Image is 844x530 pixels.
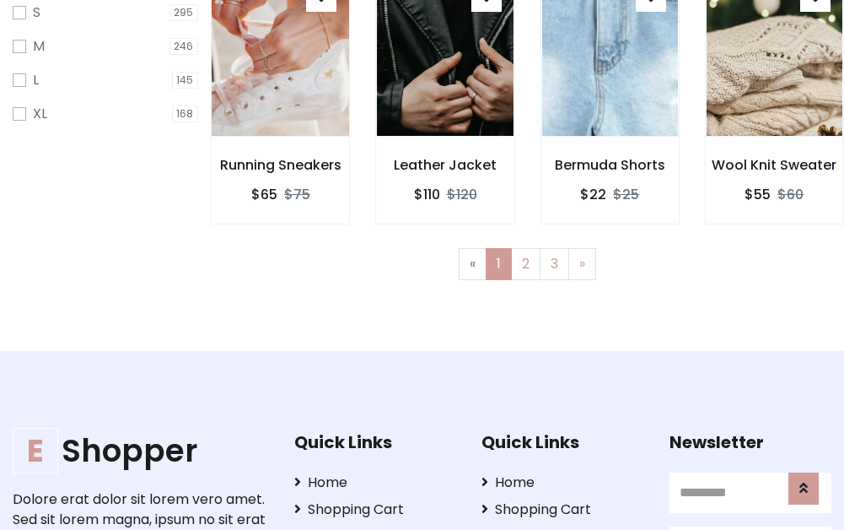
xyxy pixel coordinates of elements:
span: 246 [169,38,199,55]
a: EShopper [13,432,268,469]
h6: Wool Knit Sweater [706,157,843,173]
h6: Bermuda Shorts [541,157,679,173]
nav: Page navigation [223,248,831,280]
h5: Quick Links [481,432,643,452]
del: $60 [777,185,804,204]
span: 145 [172,72,199,89]
a: Shopping Cart [294,500,456,520]
h1: Shopper [13,432,268,469]
del: $120 [447,185,477,204]
a: Next [568,248,596,280]
h6: $22 [580,187,606,203]
del: $25 [613,185,639,204]
a: 1 [486,248,512,280]
label: L [33,70,39,90]
a: Home [481,473,643,493]
span: 295 [169,4,199,21]
h5: Newsletter [669,432,831,452]
span: E [13,428,58,473]
del: $75 [284,185,310,204]
h6: $65 [251,187,277,203]
h6: $55 [745,187,771,203]
a: 2 [511,248,540,280]
a: Home [294,473,456,493]
span: 168 [172,105,199,122]
span: » [579,254,585,273]
h6: $110 [414,187,440,203]
label: XL [33,104,47,124]
a: Shopping Cart [481,500,643,520]
h5: Quick Links [294,432,456,452]
h6: Leather Jacket [376,157,513,173]
label: M [33,36,45,57]
label: S [33,3,40,23]
a: 3 [540,248,569,280]
h6: Running Sneakers [212,157,349,173]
